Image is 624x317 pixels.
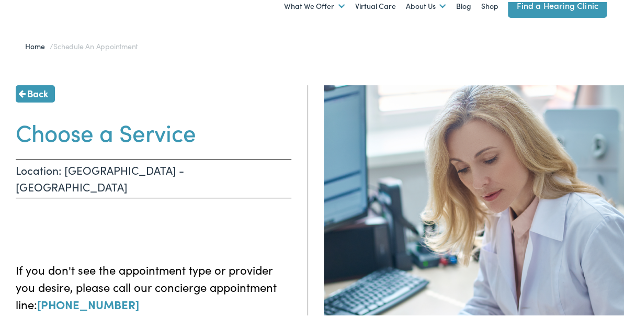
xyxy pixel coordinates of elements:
[16,259,291,311] p: If you don't see the appointment type or provider you desire, please call our concierge appointme...
[16,157,291,196] p: Location: [GEOGRAPHIC_DATA] - [GEOGRAPHIC_DATA]
[16,83,55,100] a: Back
[25,39,50,49] a: Home
[25,39,138,49] span: /
[16,116,291,144] h1: Choose a Service
[27,84,48,98] span: Back
[53,39,138,49] span: Schedule An Appointment
[37,294,139,310] a: [PHONE_NUMBER]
